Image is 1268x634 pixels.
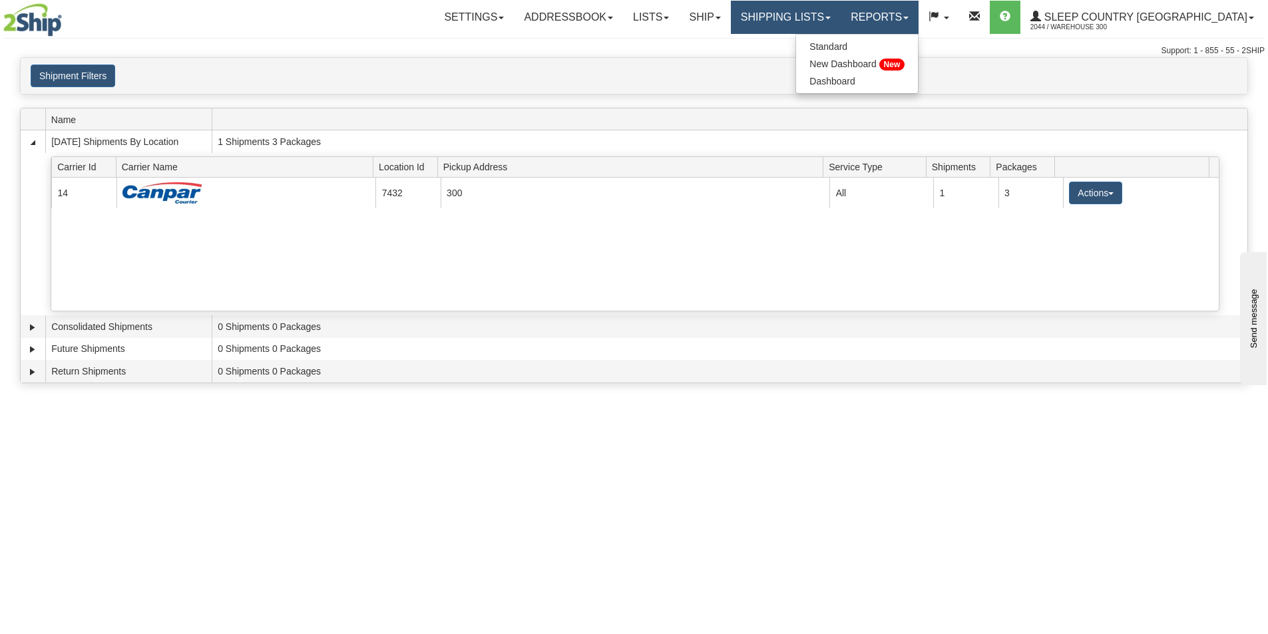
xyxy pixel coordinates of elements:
td: 0 Shipments 0 Packages [212,360,1247,383]
td: 0 Shipments 0 Packages [212,315,1247,338]
span: Standard [809,41,847,52]
td: [DATE] Shipments By Location [45,130,212,153]
iframe: chat widget [1237,249,1267,385]
img: Canpar [122,182,202,204]
a: Sleep Country [GEOGRAPHIC_DATA] 2044 / Warehouse 300 [1020,1,1264,34]
span: Shipments [932,156,990,177]
a: New Dashboard New [796,55,918,73]
span: Sleep Country [GEOGRAPHIC_DATA] [1041,11,1247,23]
a: Collapse [26,136,39,149]
a: Reports [841,1,919,34]
td: All [829,178,933,208]
td: Future Shipments [45,338,212,361]
span: New [879,59,905,71]
span: 2044 / Warehouse 300 [1030,21,1130,34]
a: Lists [623,1,679,34]
span: Carrier Name [122,156,373,177]
td: 300 [441,178,830,208]
span: Dashboard [809,76,855,86]
td: 0 Shipments 0 Packages [212,338,1247,361]
span: Packages [996,156,1054,177]
td: Consolidated Shipments [45,315,212,338]
a: Standard [796,38,918,55]
span: Location Id [379,156,437,177]
span: Pickup Address [443,156,823,177]
span: Name [51,109,212,130]
span: Service Type [829,156,926,177]
a: Ship [679,1,730,34]
a: Expand [26,321,39,334]
button: Actions [1069,182,1122,204]
span: New Dashboard [809,59,876,69]
div: Support: 1 - 855 - 55 - 2SHIP [3,45,1265,57]
a: Settings [434,1,514,34]
a: Shipping lists [731,1,841,34]
button: Shipment Filters [31,65,115,87]
a: Addressbook [514,1,623,34]
span: Carrier Id [57,156,116,177]
td: 7432 [375,178,440,208]
td: 1 [933,178,998,208]
td: 3 [998,178,1063,208]
img: logo2044.jpg [3,3,62,37]
div: Send message [10,11,123,21]
a: Expand [26,365,39,379]
td: 1 Shipments 3 Packages [212,130,1247,153]
td: Return Shipments [45,360,212,383]
a: Dashboard [796,73,918,90]
td: 14 [51,178,116,208]
a: Expand [26,343,39,356]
